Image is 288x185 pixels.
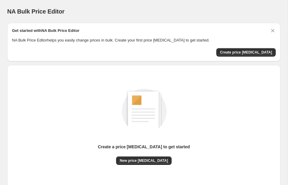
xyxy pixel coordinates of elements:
p: Create a price [MEDICAL_DATA] to get started [98,144,190,150]
span: New price [MEDICAL_DATA] [120,158,168,163]
p: NA Bulk Price Editor helps you easily change prices in bulk. Create your first price [MEDICAL_DAT... [12,37,276,43]
span: NA Bulk Price Editor [7,8,64,15]
button: New price [MEDICAL_DATA] [116,156,172,165]
h2: Get started with NA Bulk Price Editor [12,28,79,34]
button: Create price change job [216,48,276,57]
span: Create price [MEDICAL_DATA] [220,50,272,55]
button: Dismiss card [270,28,276,34]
